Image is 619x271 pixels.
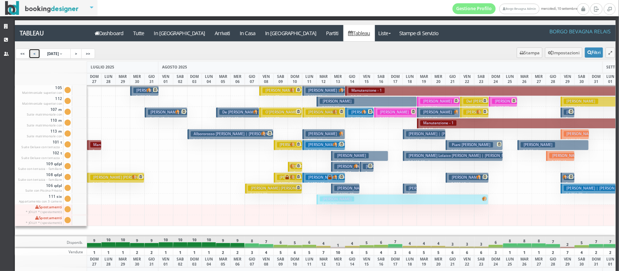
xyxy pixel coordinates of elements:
[546,236,561,248] div: 7
[17,172,63,182] span: 108 qdpl
[216,73,231,85] div: MAR 05
[302,86,345,96] button: [PERSON_NAME] | [PERSON_NAME] € 935.00 3 notti
[425,138,438,143] small: 3 notti
[263,116,300,121] p: € 688.72
[482,196,487,201] img: room-undefined.png
[302,107,345,118] button: [PERSON_NAME] € 1117.93 3 notti
[16,96,63,107] span: 112
[437,105,450,110] small: 3 notti
[521,148,587,154] p: € 0.00
[101,73,116,85] div: LUN 28
[162,64,187,70] span: AGOSTO 2025
[417,107,460,118] button: [PERSON_NAME] € 999.00 3 notti
[16,194,63,205] span: 111 six
[245,73,260,85] div: GIO 07
[316,73,331,85] div: MAR 12
[503,73,518,85] div: LUN 25
[16,129,63,140] span: 113 m
[348,109,416,115] h3: [PERSON_NAME] | [PERSON_NAME]
[173,236,188,248] div: 10
[16,140,63,151] span: 101 t
[463,99,505,104] h3: Del [PERSON_NAME]
[374,236,389,248] div: 6
[70,49,82,59] a: >
[321,25,344,41] a: Partiti
[16,151,63,162] span: 102 t
[277,175,374,180] h3: [PERSON_NAME] [PERSON_NAME] | [PERSON_NAME]
[148,109,215,115] h3: [PERSON_NAME] | [PERSON_NAME]
[280,116,292,121] small: 3 notti
[290,175,295,179] img: room-undefined.png
[406,185,441,191] h3: [PERSON_NAME]
[288,73,302,85] div: DOM 10
[191,131,280,137] h3: Albororosso [PERSON_NAME] | [PERSON_NAME]
[320,196,354,202] h3: [PERSON_NAME]
[25,216,63,225] span: Spostamenti
[290,88,295,92] img: room-undefined.png
[133,88,201,93] h3: [PERSON_NAME] | [PERSON_NAME]
[144,236,159,248] div: 9
[532,73,546,85] div: MER 27
[546,73,561,85] div: GIO 28
[550,28,611,34] h4: BORGO BEVAGNA RELAIS
[453,3,496,14] a: Gestione Profilo
[19,199,62,208] small: Appartamento con 3 camere da Letto
[474,236,489,248] div: 3
[339,131,344,136] img: room-undefined.png
[449,142,493,147] h3: Piani [PERSON_NAME]
[403,183,417,194] button: [PERSON_NAME] € 372.00
[460,96,489,107] button: Del [PERSON_NAME] € 447.42 2 notti
[420,116,458,121] p: € 999.00
[259,73,274,85] div: VEN 08
[323,138,335,143] small: 3 notti
[261,131,266,136] img: room-undefined.png
[191,137,271,143] p: € 1486.00
[130,86,159,96] button: [PERSON_NAME] | [PERSON_NAME] € 488.20 2 notti
[306,109,340,115] h3: [PERSON_NAME]
[449,148,501,154] p: € 2011.91
[345,236,360,248] div: 4
[388,236,403,248] div: 7
[560,73,575,85] div: VEN 29
[331,162,360,172] button: [PERSON_NAME] [PERSON_NAME] € 499.00 2 notti
[476,175,481,179] img: room-undefined.png
[339,88,344,92] img: room-undefined.png
[334,159,386,165] p: € 1735.85
[210,25,235,41] a: Arrivati
[360,162,374,172] button: [PERSON_NAME][US_STATE] | [PERSON_NAME] € 479.11
[333,175,338,179] img: room-undefined.png
[216,107,259,118] button: De [PERSON_NAME] | [PERSON_NAME] € 1024.60 3 notti
[306,148,343,154] p: € 953.63
[239,116,251,121] small: 3 notti
[273,73,288,85] div: SAB 09
[331,236,346,248] div: 1
[325,182,337,186] small: 3 notti
[353,164,358,168] img: room-undefined.png
[263,109,363,115] h3: O‘[PERSON_NAME] [PERSON_NAME] | [PERSON_NAME]
[359,73,374,85] div: VEN 15
[562,175,568,179] img: room-undefined.png
[325,116,337,121] small: 3 notti
[259,107,302,118] button: O‘[PERSON_NAME] [PERSON_NAME] | [PERSON_NAME] € 688.72 3 notti
[532,236,546,248] div: 8
[323,95,335,99] small: 3 notti
[263,94,300,100] p: € 511.72
[417,73,432,85] div: MAR 19
[133,94,157,105] p: € 488.20
[517,140,589,150] button: [PERSON_NAME] € 0.00 5 notti
[187,73,202,85] div: DOM 03
[363,170,372,193] p: € 479.11
[337,203,351,208] small: 12 notti
[406,159,501,165] p: € 2460.05
[564,116,573,138] p: € 422.32
[359,236,374,248] div: 5
[334,164,399,169] h3: [PERSON_NAME] [PERSON_NAME]
[453,3,577,14] span: mercoledì, 10 settembre
[403,73,417,85] div: LUN 18
[306,142,465,147] h3: [PERSON_NAME] [PERSON_NAME] | [PERSON_NAME] ([PERSON_NAME]) [PERSON_NAME]
[306,94,343,100] p: € 935.00
[395,116,407,121] small: 3 notti
[259,236,274,248] div: 7
[446,140,503,150] button: Piani [PERSON_NAME] € 2011.91 4 notti
[230,236,245,248] div: 9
